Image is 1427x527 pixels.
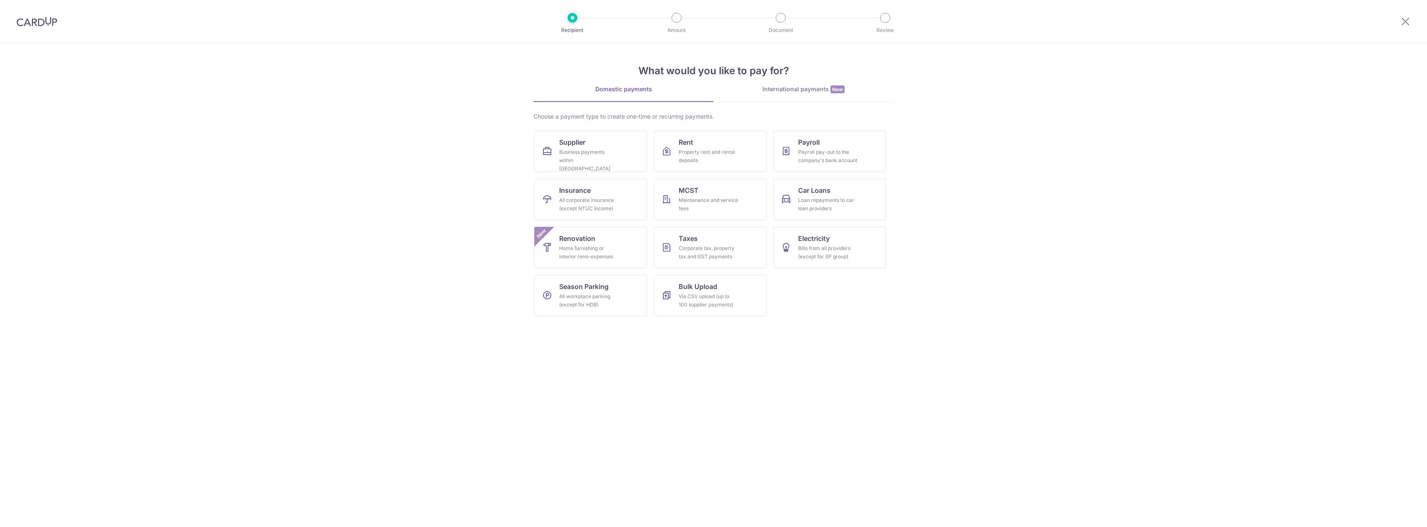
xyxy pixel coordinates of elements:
span: Bulk Upload [679,282,717,291]
a: Car LoansLoan repayments to car loan providers [773,179,886,220]
div: Bills from all providers (except for SP group) [798,244,858,261]
p: Document [750,26,811,34]
div: International payments [713,85,894,94]
a: Bulk UploadVia CSV upload (up to 100 supplier payments) [654,275,767,316]
a: SupplierBusiness payments within [GEOGRAPHIC_DATA] [534,131,647,172]
a: ElectricityBills from all providers (except for SP group) [773,227,886,268]
a: RentProperty rent and rental deposits [654,131,767,172]
a: TaxesCorporate tax, property tax and GST payments [654,227,767,268]
p: Amount [646,26,707,34]
div: Corporate tax, property tax and GST payments [679,244,738,261]
span: MCST [679,185,699,195]
p: Review [855,26,916,34]
h4: What would you like to pay for? [533,63,894,78]
span: Car Loans [798,185,830,195]
p: Recipient [542,26,603,34]
img: CardUp [17,17,57,27]
div: Choose a payment type to create one-time or recurring payments. [533,112,894,121]
span: New [830,85,845,93]
a: InsuranceAll corporate insurance (except NTUC Income) [534,179,647,220]
a: MCSTMaintenance and service fees [654,179,767,220]
a: RenovationHome furnishing or interior reno-expensesNew [534,227,647,268]
div: Business payments within [GEOGRAPHIC_DATA] [559,148,619,173]
div: Via CSV upload (up to 100 supplier payments) [679,292,738,309]
div: Payroll pay-out to the company's bank account [798,148,858,165]
div: All corporate insurance (except NTUC Income) [559,196,619,213]
a: PayrollPayroll pay-out to the company's bank account [773,131,886,172]
span: Taxes [679,233,698,243]
div: Loan repayments to car loan providers [798,196,858,213]
span: Help [19,6,36,13]
a: Season ParkingAll workplace parking (except for HDB) [534,275,647,316]
span: Renovation [559,233,595,243]
div: All workplace parking (except for HDB) [559,292,619,309]
span: Insurance [559,185,591,195]
div: Home furnishing or interior reno-expenses [559,244,619,261]
span: Season Parking [559,282,609,291]
div: Maintenance and service fees [679,196,738,213]
div: Domestic payments [533,85,713,93]
span: Rent [679,137,693,147]
span: Supplier [559,137,585,147]
span: Payroll [798,137,820,147]
span: New [535,227,548,240]
span: Electricity [798,233,830,243]
div: Property rent and rental deposits [679,148,738,165]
